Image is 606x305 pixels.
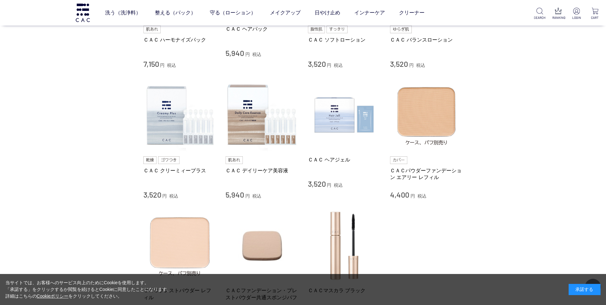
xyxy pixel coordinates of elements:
span: 3,520 [143,190,161,199]
img: ＣＡＣ デイリーケア美容液 [226,79,298,152]
span: 税込 [418,193,426,199]
span: 3,520 [308,59,326,68]
a: インナーケア [354,4,385,22]
img: ＣＡＣマスカラ ブラック [308,209,381,282]
img: ゴワつき [158,156,180,164]
span: 税込 [167,63,176,68]
a: SEARCH [534,8,546,20]
a: LOGIN [571,8,582,20]
img: ＣＡＣ クリーミィープラス [143,79,216,152]
a: ＣＡＣ ヘアジェル [308,156,381,163]
span: 円 [409,63,414,68]
img: ＣＡＣファンデーション・プレストパウダー共通スポンジパフ [226,209,298,282]
span: 7,150 [143,59,159,68]
a: 洗う（洗浄料） [105,4,141,22]
a: メイクアップ [270,4,301,22]
img: カバー [390,156,407,164]
p: SEARCH [534,15,546,20]
a: 整える（パック） [155,4,196,22]
a: ＣＡＣ ソフトローション [308,36,381,43]
span: 円 [410,193,415,199]
p: CART [589,15,601,20]
span: 5,940 [226,190,244,199]
span: 税込 [169,193,178,199]
span: 税込 [334,63,343,68]
span: 5,940 [226,48,244,58]
a: ＣＡＣ デイリーケア美容液 [226,167,298,174]
span: 4,400 [390,190,409,199]
span: 税込 [416,63,425,68]
span: 税込 [252,52,261,57]
a: Cookieポリシー [37,293,69,299]
img: ＣＡＣパウダーファンデーション エアリー レフィル [390,79,463,152]
a: ＣＡＣパウダーファンデーション エアリー レフィル [390,167,463,181]
span: 円 [245,52,250,57]
a: 守る（ローション） [210,4,256,22]
a: RANKING [552,8,564,20]
span: 税込 [252,193,261,199]
img: logo [75,4,91,22]
img: 肌あれ [226,156,243,164]
span: 円 [245,193,250,199]
img: 乾燥 [143,156,157,164]
span: 円 [327,183,331,188]
span: 3,520 [308,179,326,188]
div: 当サイトでは、お客様へのサービス向上のためにCookieを使用します。 「承諾する」をクリックするか閲覧を続けるとCookieに同意したことになります。 詳細はこちらの をクリックしてください。 [5,279,172,300]
span: 3,520 [390,59,408,68]
a: ＣＡＣ バランスローション [390,36,463,43]
a: ＣＡＣ クリーミィープラス [143,167,216,174]
a: CART [589,8,601,20]
span: 円 [162,193,167,199]
p: LOGIN [571,15,582,20]
p: RANKING [552,15,564,20]
a: クリーナー [399,4,425,22]
a: ＣＡＣ ハーモナイズパック [143,36,216,43]
span: 円 [327,63,331,68]
img: ＣＡＣプレストパウダー レフィル [143,209,216,282]
span: 税込 [334,183,343,188]
div: 承諾する [569,284,601,295]
a: 日やけ止め [315,4,340,22]
img: ＣＡＣ ヘアジェル [308,79,381,152]
span: 円 [160,63,165,68]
